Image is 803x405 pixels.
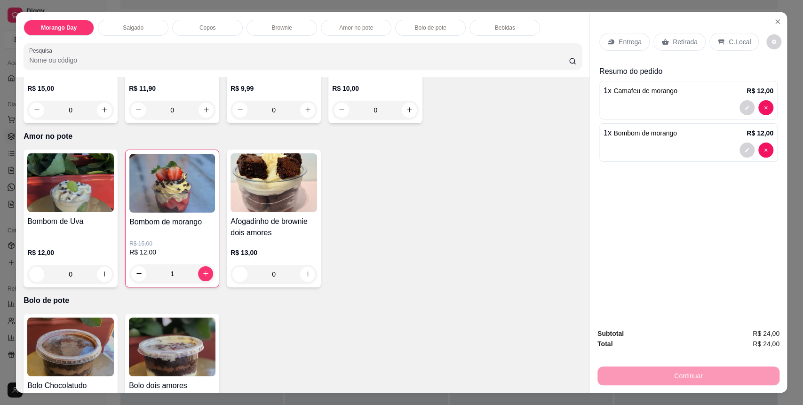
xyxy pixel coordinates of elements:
button: decrease-product-quantity [29,267,44,282]
p: R$ 12,00 [747,128,773,138]
p: R$ 10,00 [332,84,419,93]
button: decrease-product-quantity [131,103,146,118]
img: product-image [27,318,114,376]
button: decrease-product-quantity [29,103,44,118]
button: increase-product-quantity [300,103,315,118]
p: R$ 13,00 [231,248,317,257]
p: R$ 15,00 [129,240,215,247]
p: R$ 12,00 [27,248,114,257]
p: R$ 9,99 [231,84,317,93]
p: 1 x [604,85,677,96]
button: decrease-product-quantity [758,100,773,115]
h4: Bolo dois amores [129,380,215,391]
button: decrease-product-quantity [232,103,247,118]
p: Bolo de pote [414,24,446,32]
input: Pesquisa [29,56,569,65]
span: R$ 24,00 [753,328,779,339]
button: increase-product-quantity [97,103,112,118]
p: Amor no pote [24,131,582,142]
p: R$ 12,00 [129,247,215,257]
p: Brownie [271,24,292,32]
button: increase-product-quantity [97,267,112,282]
p: Amor no pote [339,24,373,32]
p: C.Local [729,37,751,47]
p: Bebidas [494,24,515,32]
button: decrease-product-quantity [334,103,349,118]
h4: Bombom de morango [129,216,215,228]
p: R$ 15,00 [27,84,114,93]
button: Close [770,14,785,29]
span: Camafeu de morango [613,87,677,95]
img: product-image [231,153,317,212]
button: increase-product-quantity [300,267,315,282]
button: decrease-product-quantity [232,267,247,282]
h4: Bolo Chocolatudo [27,380,114,391]
img: product-image [129,154,215,213]
button: increase-product-quantity [198,266,213,281]
strong: Subtotal [597,330,624,337]
p: Salgado [123,24,143,32]
p: R$ 11,90 [129,84,215,93]
button: increase-product-quantity [402,103,417,118]
img: product-image [27,153,114,212]
button: decrease-product-quantity [758,143,773,158]
strong: Total [597,340,612,348]
p: Retirada [673,37,698,47]
button: decrease-product-quantity [131,266,146,281]
button: increase-product-quantity [199,103,214,118]
button: decrease-product-quantity [739,143,755,158]
img: product-image [129,318,215,376]
p: R$ 12,00 [747,86,773,95]
label: Pesquisa [29,47,56,55]
span: Bombom de morango [613,129,677,137]
p: Entrega [619,37,642,47]
span: R$ 24,00 [753,339,779,349]
p: Resumo do pedido [599,66,778,77]
p: 1 x [604,127,677,139]
p: Copos [199,24,216,32]
h4: Afogadinho de brownie dois amores [231,216,317,238]
p: Bolo de pote [24,295,582,306]
h4: Bombom de Uva [27,216,114,227]
p: Morango Day [41,24,77,32]
button: decrease-product-quantity [766,34,781,49]
button: decrease-product-quantity [739,100,755,115]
